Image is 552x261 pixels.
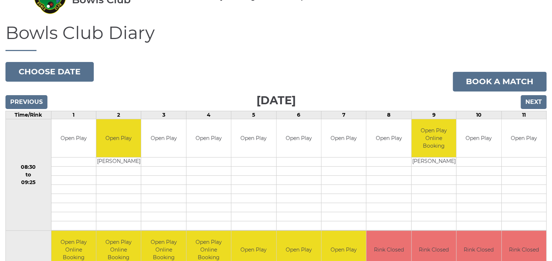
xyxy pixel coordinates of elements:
td: 10 [456,111,501,119]
button: Choose date [5,62,94,82]
td: 2 [96,111,141,119]
td: Open Play Online Booking [412,119,456,157]
td: 3 [141,111,186,119]
td: Open Play [186,119,231,157]
td: Open Play [96,119,141,157]
td: 8 [366,111,411,119]
td: Open Play [231,119,276,157]
td: 4 [186,111,231,119]
td: Open Play [502,119,547,157]
td: Open Play [277,119,321,157]
input: Previous [5,95,47,109]
td: Open Play [51,119,96,157]
a: Book a match [453,72,547,91]
td: Open Play [366,119,411,157]
input: Next [521,95,547,109]
td: Open Play [141,119,186,157]
td: 7 [321,111,366,119]
td: 11 [501,111,547,119]
td: [PERSON_NAME] [412,157,456,167]
td: 5 [231,111,276,119]
td: Time/Rink [6,111,51,119]
td: 08:30 to 09:25 [6,119,51,231]
td: [PERSON_NAME] [96,157,141,167]
td: 6 [276,111,321,119]
h1: Bowls Club Diary [5,23,547,51]
td: Open Play [321,119,366,157]
td: 1 [51,111,96,119]
td: Open Play [456,119,501,157]
td: 9 [411,111,456,119]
